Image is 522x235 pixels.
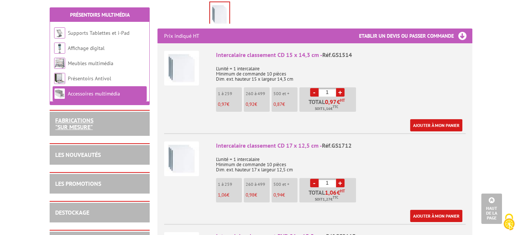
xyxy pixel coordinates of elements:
[310,88,319,97] a: -
[337,99,340,105] span: €
[336,179,345,187] a: +
[54,88,65,99] img: Accessoires multimédia
[246,182,270,187] p: 260 à 499
[54,43,65,54] img: Affichage digital
[216,152,466,172] p: L'unité = 1 intercalaire Minimum de commande 10 pièces Dim. ext. hauteur 17 x largeur 12,5 cm
[216,141,466,150] div: Intercalaire classement CD 17 x 12,5 cm -
[323,106,330,112] span: 1,16
[246,102,270,107] p: €
[68,30,129,36] a: Supports Tablettes et i-Pad
[273,192,282,198] span: 0,94
[323,197,330,202] span: 1,27
[273,101,282,107] span: 0,87
[70,11,130,18] a: Présentoirs Multimédia
[310,179,319,187] a: -
[410,119,462,131] a: Ajouter à mon panier
[340,98,345,103] sup: HT
[340,188,345,194] sup: HT
[359,28,472,43] h3: Etablir un devis ou passer commande
[273,91,297,96] p: 500 et +
[333,195,338,199] sup: TTC
[68,45,104,51] a: Affichage digital
[273,192,297,198] p: €
[246,192,255,198] span: 0,98
[218,101,227,107] span: 0,97
[410,210,462,222] a: Ajouter à mon panier
[54,73,65,84] img: Présentoirs Antivol
[218,91,242,96] p: 1 à 259
[337,189,340,195] span: €
[500,213,518,231] img: Cookies (fenêtre modale)
[164,28,199,43] p: Prix indiqué HT
[273,102,297,107] p: €
[496,210,522,235] button: Cookies (fenêtre modale)
[325,189,337,195] span: 1,06
[246,91,270,96] p: 260 à 499
[325,99,337,105] span: 0,97
[322,142,352,149] span: Réf.GS1712
[218,192,242,198] p: €
[164,141,199,176] img: Intercalaire classement CD 17 x 12,5 cm
[210,2,229,25] img: accessoires_multimedia_gs1514.jpg
[273,182,297,187] p: 500 et +
[55,209,89,216] a: DESTOCKAGE
[218,102,242,107] p: €
[216,51,466,59] div: Intercalaire classement CD 15 x 14,3 cm -
[481,194,502,224] a: Haut de la page
[301,189,356,202] p: Total
[301,99,356,112] p: Total
[246,101,255,107] span: 0,92
[68,90,120,97] a: Accessoires multimédia
[218,192,227,198] span: 1,06
[315,197,338,202] span: Soit €
[55,117,93,131] a: FABRICATIONS"Sur Mesure"
[218,182,242,187] p: 1 à 259
[54,27,65,38] img: Supports Tablettes et i-Pad
[55,180,101,187] a: LES PROMOTIONS
[322,51,352,58] span: Réf.GS1514
[246,192,270,198] p: €
[315,106,338,112] span: Soit €
[55,151,101,158] a: LES NOUVEAUTÉS
[68,75,111,82] a: Présentoirs Antivol
[336,88,345,97] a: +
[164,51,199,85] img: Intercalaire classement CD 15 x 14,3 cm
[68,60,113,67] a: Meubles multimédia
[54,58,65,69] img: Meubles multimédia
[216,61,466,82] p: L'unité = 1 intercalaire Minimum de commande 10 pièces Dim. ext. hauteur 15 x largeur 14,3 cm
[333,105,338,109] sup: TTC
